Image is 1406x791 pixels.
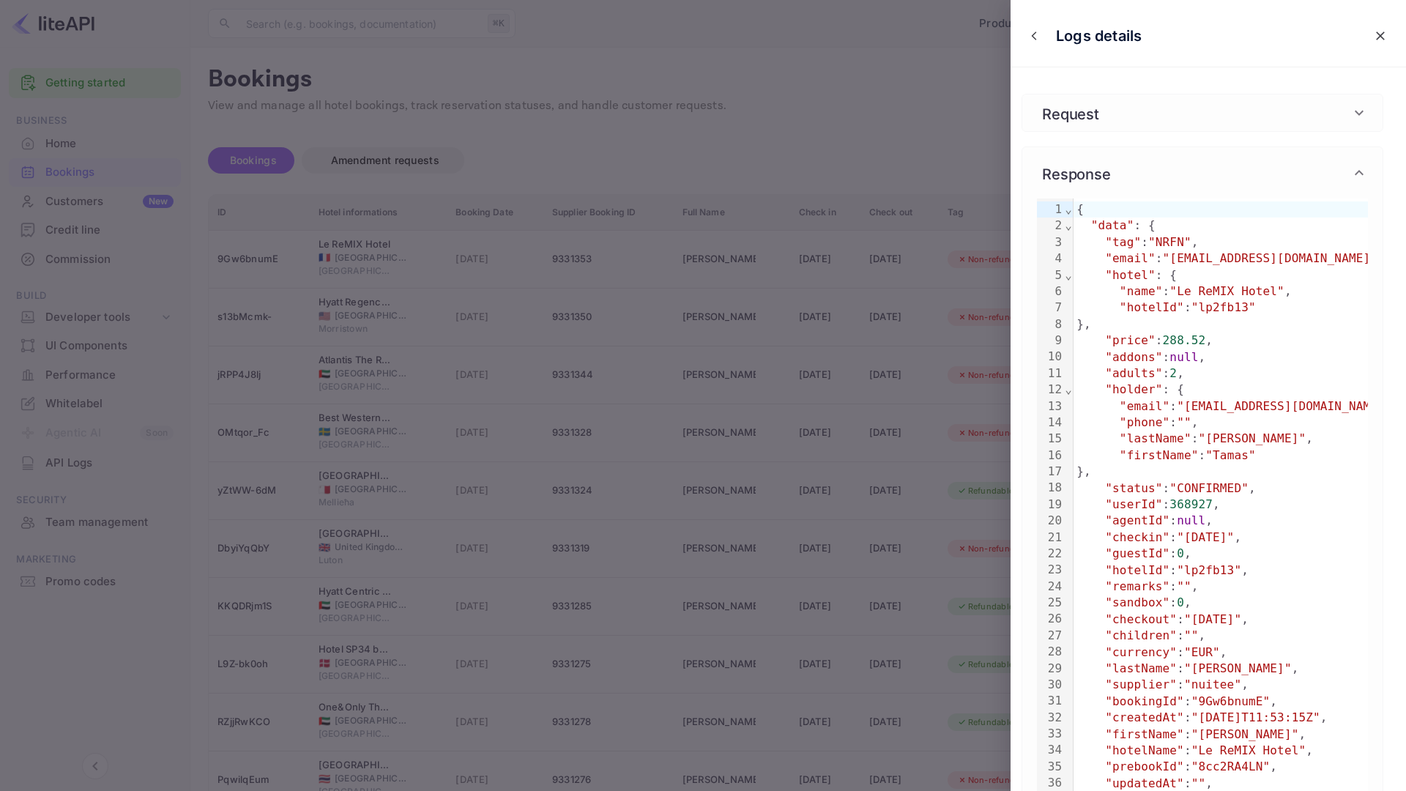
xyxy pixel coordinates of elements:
div: : , [1074,333,1400,349]
span: "" [1184,628,1199,642]
div: : , [1074,480,1400,497]
div: 35 [1037,759,1064,775]
div: 28 [1037,644,1064,660]
div: 27 [1037,628,1064,644]
button: close [1367,23,1394,49]
span: "[EMAIL_ADDRESS][DOMAIN_NAME]" [1177,399,1391,413]
div: 17 [1037,464,1064,480]
div: : , [1074,694,1400,710]
div: : [1074,300,1400,316]
div: : , [1074,398,1400,415]
span: "hotelId" [1105,563,1169,577]
span: "[DATE]" [1184,612,1241,626]
span: "data" [1091,218,1134,232]
div: : , [1074,661,1400,677]
div: 9 [1037,333,1064,349]
div: 36 [1037,775,1064,791]
div: : , [1074,645,1400,661]
span: Fold line [1064,218,1073,232]
div: : , [1074,349,1400,365]
div: 10 [1037,349,1064,365]
span: "8cc2RA4LN" [1191,760,1271,773]
div: 34 [1037,742,1064,758]
div: 16 [1037,448,1064,464]
span: "Le ReMIX Hotel" [1191,743,1306,757]
span: "agentId" [1105,513,1169,527]
span: "[EMAIL_ADDRESS][DOMAIN_NAME]" [1163,251,1377,265]
button: close [1023,25,1045,47]
div: 12 [1037,382,1064,398]
div: : , [1074,497,1400,513]
div: 4 [1037,250,1064,267]
div: 18 [1037,480,1064,496]
div: 26 [1037,611,1064,627]
div: 25 [1037,595,1064,611]
div: : , [1074,415,1400,431]
span: "Le ReMIX Hotel" [1169,284,1284,298]
span: "[PERSON_NAME]" [1198,431,1306,445]
div: 6 [1037,283,1064,300]
div: 21 [1037,530,1064,546]
span: "[PERSON_NAME]" [1191,727,1299,741]
span: Fold line [1064,202,1073,216]
p: Logs details [1056,25,1142,47]
span: "price" [1105,333,1155,347]
div: : , [1074,562,1400,579]
span: "lastName" [1105,661,1177,675]
span: "children" [1105,628,1177,642]
div: : , [1074,283,1400,300]
div: 32 [1037,710,1064,726]
div: : , [1074,628,1400,644]
span: "lastName" [1120,431,1191,445]
span: 0 [1177,595,1184,609]
span: "updatedAt" [1105,776,1184,790]
span: "hotel" [1105,268,1155,282]
span: "addons" [1105,350,1162,364]
div: : , [1074,234,1400,250]
span: Fold line [1064,382,1073,396]
div: 31 [1037,693,1064,709]
span: null [1169,350,1198,364]
div: : { [1074,267,1400,283]
span: "" [1177,579,1191,593]
div: 13 [1037,398,1064,415]
span: "" [1177,415,1191,429]
div: : , [1074,530,1400,546]
span: "status" [1105,481,1162,495]
span: "Tamas" [1205,448,1255,462]
span: "phone" [1120,415,1169,429]
div: : , [1074,513,1400,529]
div: 2 [1037,218,1064,234]
span: "EUR" [1184,645,1220,659]
div: : , [1074,595,1400,611]
h6: Request [1037,102,1104,124]
div: Request [1022,94,1383,131]
div: }, [1074,316,1400,333]
span: "name" [1120,284,1163,298]
span: "supplier" [1105,677,1177,691]
div: 11 [1037,365,1064,382]
div: : , [1074,365,1400,382]
span: 2 [1169,366,1177,380]
span: "remarks" [1105,579,1169,593]
span: "" [1191,776,1206,790]
div: : { [1074,218,1400,234]
span: "sandbox" [1105,595,1169,609]
span: "hotelName" [1105,743,1184,757]
div: : , [1074,759,1400,775]
span: "[DATE]T11:53:15Z" [1191,710,1320,724]
div: : [1074,448,1400,464]
span: "email" [1105,251,1155,265]
div: 14 [1037,415,1064,431]
div: : , [1074,250,1400,267]
span: "checkout" [1105,612,1177,626]
div: : , [1074,710,1400,726]
div: }, [1074,464,1400,480]
span: "tag" [1105,235,1141,249]
span: "guestId" [1105,546,1169,560]
span: "firstName" [1105,727,1184,741]
span: "lp2fb13" [1191,300,1256,314]
div: 15 [1037,431,1064,447]
span: "[DATE]" [1177,530,1234,544]
div: : { [1074,382,1400,398]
